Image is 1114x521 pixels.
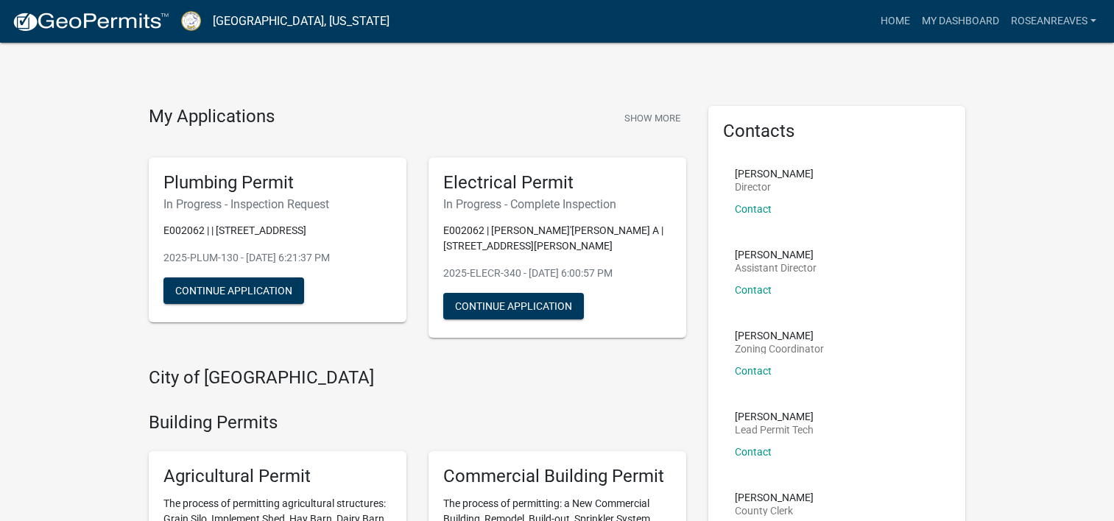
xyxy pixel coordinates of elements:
[735,169,814,179] p: [PERSON_NAME]
[163,466,392,487] h5: Agricultural Permit
[443,293,584,319] button: Continue Application
[735,492,814,503] p: [PERSON_NAME]
[735,365,772,377] a: Contact
[723,121,951,142] h5: Contacts
[163,172,392,194] h5: Plumbing Permit
[443,223,671,254] p: E002062 | [PERSON_NAME]'[PERSON_NAME] A | [STREET_ADDRESS][PERSON_NAME]
[149,412,686,433] h4: Building Permits
[735,182,814,192] p: Director
[181,11,201,31] img: Putnam County, Georgia
[735,425,814,435] p: Lead Permit Tech
[443,172,671,194] h5: Electrical Permit
[735,263,817,273] p: Assistant Director
[149,106,275,128] h4: My Applications
[443,466,671,487] h5: Commercial Building Permit
[875,7,916,35] a: Home
[735,249,817,260] p: [PERSON_NAME]
[916,7,1005,35] a: My Dashboard
[163,223,392,238] p: E002062 | | [STREET_ADDRESS]
[735,203,772,215] a: Contact
[213,9,389,34] a: [GEOGRAPHIC_DATA], [US_STATE]
[163,197,392,211] h6: In Progress - Inspection Request
[163,250,392,266] p: 2025-PLUM-130 - [DATE] 6:21:37 PM
[735,411,814,422] p: [PERSON_NAME]
[163,277,304,304] button: Continue Application
[735,506,814,516] p: County Clerk
[735,284,772,296] a: Contact
[149,367,686,389] h4: City of [GEOGRAPHIC_DATA]
[735,330,824,341] p: [PERSON_NAME]
[618,106,686,130] button: Show More
[735,344,824,354] p: Zoning Coordinator
[443,197,671,211] h6: In Progress - Complete Inspection
[1005,7,1102,35] a: roseanreaves
[443,266,671,281] p: 2025-ELECR-340 - [DATE] 6:00:57 PM
[735,446,772,458] a: Contact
